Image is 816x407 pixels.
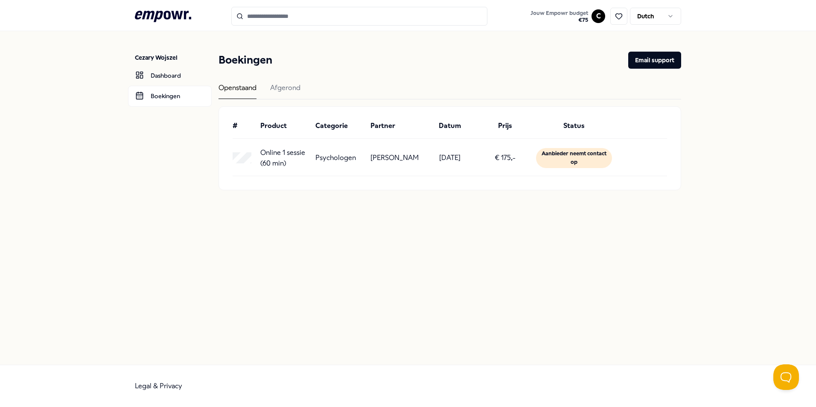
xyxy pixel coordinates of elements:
[270,82,300,99] div: Afgerond
[135,382,182,390] a: Legal & Privacy
[628,52,681,69] button: Email support
[231,7,487,26] input: Search for products, categories or subcategories
[233,120,254,131] div: #
[592,9,605,23] button: C
[536,120,612,131] div: Status
[439,152,460,163] p: [DATE]
[370,120,419,131] div: Partner
[260,120,309,131] div: Product
[529,8,590,25] button: Jouw Empowr budget€75
[425,120,474,131] div: Datum
[135,53,212,62] p: Cezary Wojszel
[530,17,588,23] span: € 75
[260,147,309,169] p: Online 1 sessie (60 min)
[315,152,356,163] p: Psychologen
[530,10,588,17] span: Jouw Empowr budget
[773,364,799,390] iframe: Help Scout Beacon - Open
[219,52,272,69] h1: Boekingen
[219,82,256,99] div: Openstaand
[495,152,516,163] p: € 175,-
[128,65,212,86] a: Dashboard
[370,152,419,163] p: [PERSON_NAME]
[536,148,612,168] div: Aanbieder neemt contact op
[128,86,212,106] a: Boekingen
[481,120,529,131] div: Prijs
[315,120,364,131] div: Categorie
[527,7,592,25] a: Jouw Empowr budget€75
